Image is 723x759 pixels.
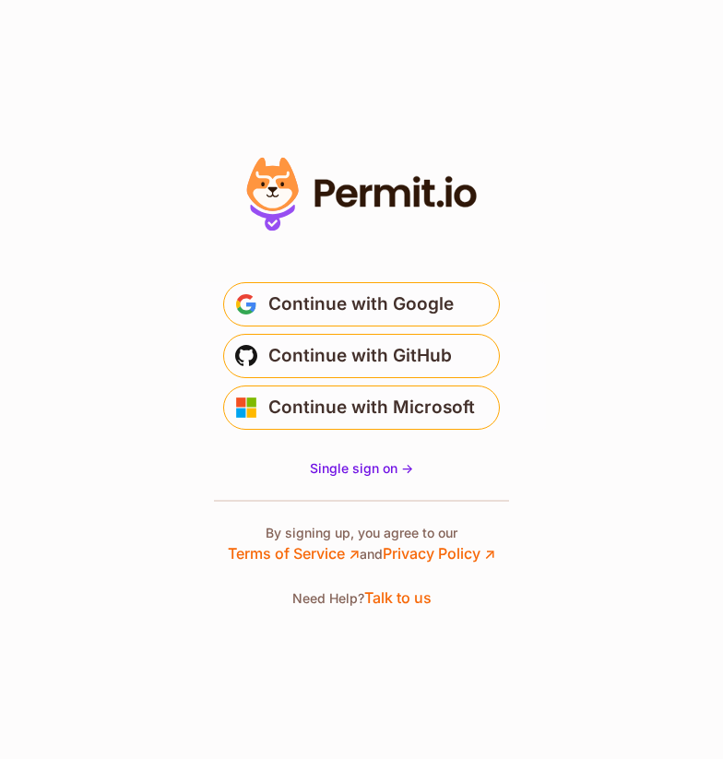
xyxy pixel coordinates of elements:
[268,393,475,422] span: Continue with Microsoft
[364,588,432,607] a: Talk to us
[228,524,495,564] p: By signing up, you agree to our and
[310,459,413,478] a: Single sign on ->
[223,334,500,378] button: Continue with GitHub
[268,290,454,319] span: Continue with Google
[228,544,360,563] a: Terms of Service ↗
[310,460,413,476] span: Single sign on ->
[383,544,495,563] a: Privacy Policy ↗
[223,385,500,430] button: Continue with Microsoft
[223,282,500,326] button: Continue with Google
[268,341,452,371] span: Continue with GitHub
[292,587,432,609] p: Need Help?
